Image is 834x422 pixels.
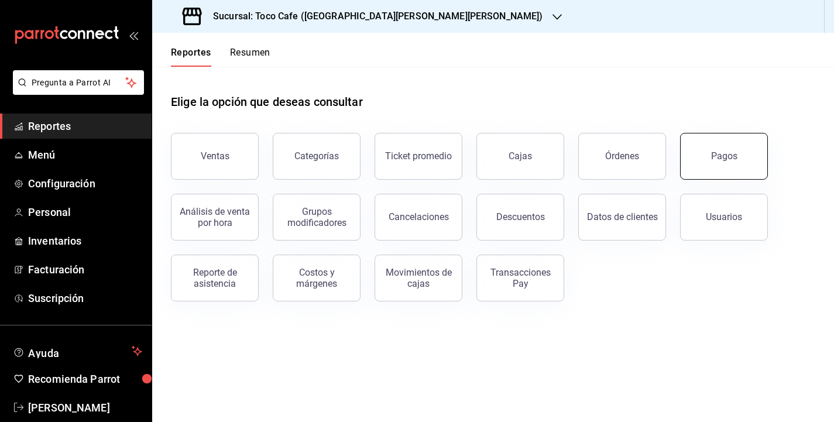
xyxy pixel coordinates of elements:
[375,133,462,180] button: Ticket promedio
[375,255,462,301] button: Movimientos de cajas
[578,133,666,180] button: Órdenes
[587,211,658,222] div: Datos de clientes
[171,255,259,301] button: Reporte de asistencia
[476,255,564,301] button: Transacciones Pay
[28,344,127,358] span: Ayuda
[13,70,144,95] button: Pregunta a Parrot AI
[179,267,251,289] div: Reporte de asistencia
[509,150,532,162] div: Cajas
[28,262,142,277] span: Facturación
[28,147,142,163] span: Menú
[129,30,138,40] button: open_drawer_menu
[28,176,142,191] span: Configuración
[706,211,742,222] div: Usuarios
[605,150,639,162] div: Órdenes
[280,206,353,228] div: Grupos modificadores
[711,150,737,162] div: Pagos
[28,371,142,387] span: Recomienda Parrot
[273,255,361,301] button: Costos y márgenes
[204,9,543,23] h3: Sucursal: Toco Cafe ([GEOGRAPHIC_DATA][PERSON_NAME][PERSON_NAME])
[171,47,211,67] button: Reportes
[484,267,557,289] div: Transacciones Pay
[273,194,361,241] button: Grupos modificadores
[201,150,229,162] div: Ventas
[171,93,363,111] h1: Elige la opción que deseas consultar
[280,267,353,289] div: Costos y márgenes
[28,204,142,220] span: Personal
[230,47,270,67] button: Resumen
[680,194,768,241] button: Usuarios
[385,150,452,162] div: Ticket promedio
[171,194,259,241] button: Análisis de venta por hora
[171,133,259,180] button: Ventas
[375,194,462,241] button: Cancelaciones
[179,206,251,228] div: Análisis de venta por hora
[171,47,270,67] div: navigation tabs
[389,211,449,222] div: Cancelaciones
[578,194,666,241] button: Datos de clientes
[496,211,545,222] div: Descuentos
[28,118,142,134] span: Reportes
[382,267,455,289] div: Movimientos de cajas
[273,133,361,180] button: Categorías
[294,150,339,162] div: Categorías
[28,233,142,249] span: Inventarios
[476,194,564,241] button: Descuentos
[8,85,144,97] a: Pregunta a Parrot AI
[32,77,126,89] span: Pregunta a Parrot AI
[680,133,768,180] button: Pagos
[476,133,564,180] button: Cajas
[28,290,142,306] span: Suscripción
[28,400,142,416] span: [PERSON_NAME]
